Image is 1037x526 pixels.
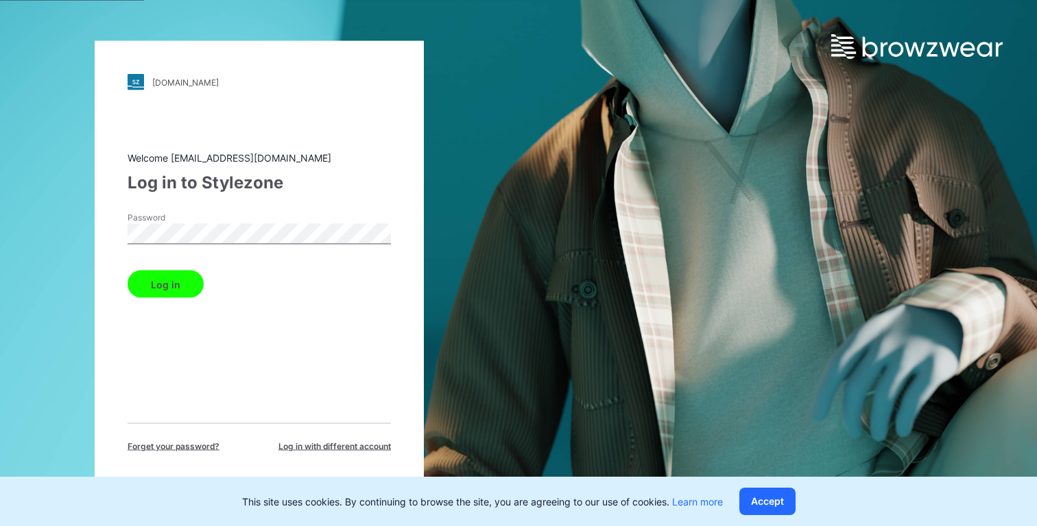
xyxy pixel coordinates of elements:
label: Password [128,212,224,224]
a: Learn more [672,496,723,508]
img: browzwear-logo.e42bd6dac1945053ebaf764b6aa21510.svg [831,34,1003,59]
button: Accept [739,488,796,515]
div: [DOMAIN_NAME] [152,77,219,87]
img: stylezone-logo.562084cfcfab977791bfbf7441f1a819.svg [128,74,144,90]
p: This site uses cookies. By continuing to browse the site, you are agreeing to our use of cookies. [242,494,723,509]
span: Log in with different account [278,440,391,453]
div: Welcome [EMAIL_ADDRESS][DOMAIN_NAME] [128,151,391,165]
a: [DOMAIN_NAME] [128,74,391,90]
span: Forget your password? [128,440,219,453]
div: Log in to Stylezone [128,171,391,195]
button: Log in [128,271,204,298]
